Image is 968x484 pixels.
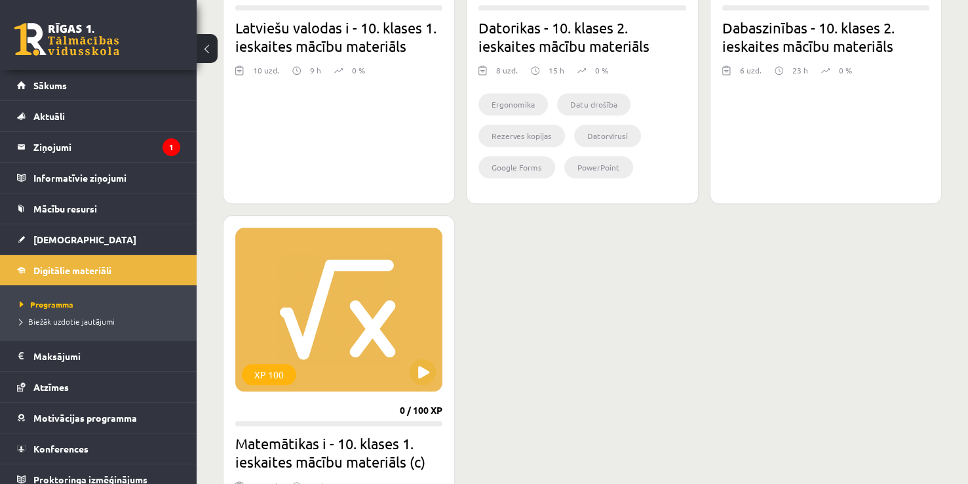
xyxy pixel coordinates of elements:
[253,64,279,84] div: 10 uzd.
[33,79,67,91] span: Sākums
[17,70,180,100] a: Sākums
[33,203,97,214] span: Mācību resursi
[33,264,111,276] span: Digitālie materiāli
[17,193,180,224] a: Mācību resursi
[496,64,518,84] div: 8 uzd.
[163,138,180,156] i: 1
[574,125,641,147] li: Datorvīrusi
[17,132,180,162] a: Ziņojumi1
[33,341,180,371] legend: Maksājumi
[17,341,180,371] a: Maksājumi
[33,163,180,193] legend: Informatīvie ziņojumi
[17,372,180,402] a: Atzīmes
[33,381,69,393] span: Atzīmes
[20,315,184,327] a: Biežāk uzdotie jautājumi
[310,64,321,76] p: 9 h
[17,101,180,131] a: Aktuāli
[20,299,73,310] span: Programma
[20,316,115,327] span: Biežāk uzdotie jautājumi
[557,93,630,115] li: Datu drošība
[478,156,555,178] li: Google Forms
[17,434,180,464] a: Konferences
[33,443,88,454] span: Konferences
[242,364,296,385] div: XP 100
[33,110,65,122] span: Aktuāli
[792,64,808,76] p: 23 h
[17,255,180,285] a: Digitālie materiāli
[478,93,548,115] li: Ergonomika
[478,18,686,55] h2: Datorikas - 10. klases 2. ieskaites mācību materiāls
[33,233,136,245] span: [DEMOGRAPHIC_DATA]
[14,23,119,56] a: Rīgas 1. Tālmācības vidusskola
[740,64,762,84] div: 6 uzd.
[352,64,365,76] p: 0 %
[33,132,180,162] legend: Ziņojumi
[17,403,180,433] a: Motivācijas programma
[595,64,608,76] p: 0 %
[564,156,633,178] li: PowerPoint
[33,412,137,424] span: Motivācijas programma
[549,64,564,76] p: 15 h
[17,224,180,254] a: [DEMOGRAPHIC_DATA]
[722,18,929,55] h2: Dabaszinības - 10. klases 2. ieskaites mācību materiāls
[20,298,184,310] a: Programma
[235,434,442,471] h2: Matemātikas i - 10. klases 1. ieskaites mācību materiāls (c)
[478,125,565,147] li: Rezerves kopijas
[17,163,180,193] a: Informatīvie ziņojumi
[839,64,852,76] p: 0 %
[235,18,442,55] h2: Latviešu valodas i - 10. klases 1. ieskaites mācību materiāls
